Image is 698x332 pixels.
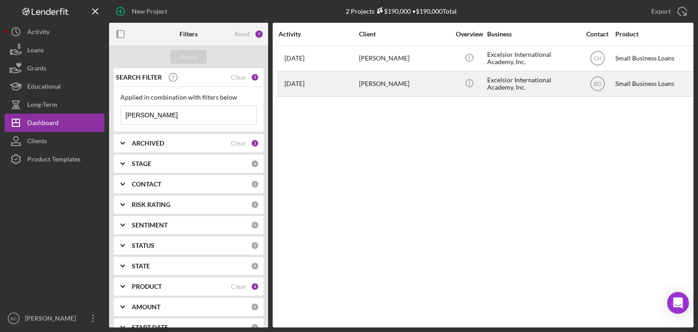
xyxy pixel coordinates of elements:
[593,55,601,62] text: CH
[346,7,457,15] div: 2 Projects • $190,000 Total
[132,221,168,229] b: SENTIMENT
[27,59,46,80] div: Grants
[27,96,57,116] div: Long-Term
[27,77,61,98] div: Educational
[116,74,162,81] b: SEARCH FILTER
[132,262,150,270] b: STATE
[5,41,105,59] button: Loans
[359,72,450,96] div: [PERSON_NAME]
[251,262,259,270] div: 0
[234,30,250,38] div: Reset
[27,41,44,61] div: Loans
[284,80,304,87] time: 2024-01-25 22:42
[5,77,105,96] button: Educational
[132,283,162,290] b: PRODUCT
[27,23,50,43] div: Activity
[251,180,259,188] div: 0
[132,181,161,188] b: CONTACT
[5,132,105,150] button: Clients
[132,242,155,249] b: STATUS
[5,59,105,77] button: Grants
[642,2,693,20] button: Export
[251,160,259,168] div: 0
[231,283,246,290] div: Clear
[132,303,160,311] b: AMOUNT
[27,132,47,152] div: Clients
[487,46,578,70] div: Excelsior International Academy, Inc.
[251,139,259,147] div: 2
[179,30,198,38] b: Filters
[132,201,170,208] b: RISK RATING
[251,241,259,250] div: 0
[231,140,246,147] div: Clear
[10,316,16,321] text: BD
[5,309,105,327] button: BD[PERSON_NAME]
[27,114,59,134] div: Dashboard
[254,30,264,39] div: 7
[132,160,151,167] b: STAGE
[120,94,257,101] div: Applied in combination with filters below
[284,55,304,62] time: 2025-08-17 19:50
[5,23,105,41] button: Activity
[374,7,411,15] div: $190,000
[580,30,614,38] div: Contact
[231,74,246,81] div: Clear
[251,303,259,311] div: 0
[251,323,259,332] div: 0
[132,140,164,147] b: ARCHIVED
[487,30,578,38] div: Business
[109,2,176,20] button: New Project
[170,50,207,64] button: Apply
[23,309,82,330] div: [PERSON_NAME]
[5,114,105,132] button: Dashboard
[180,50,197,64] div: Apply
[251,201,259,209] div: 0
[251,73,259,81] div: 1
[5,150,105,168] button: Product Templates
[667,292,689,314] div: Open Intercom Messenger
[487,72,578,96] div: Excelsior International Academy, Inc.
[651,2,671,20] div: Export
[359,30,450,38] div: Client
[279,30,358,38] div: Activity
[251,282,259,291] div: 4
[132,324,168,331] b: START DATE
[452,30,486,38] div: Overview
[5,96,105,114] button: Long-Term
[132,2,167,20] div: New Project
[27,150,80,171] div: Product Templates
[251,221,259,229] div: 0
[359,46,450,70] div: [PERSON_NAME]
[593,81,601,87] text: BD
